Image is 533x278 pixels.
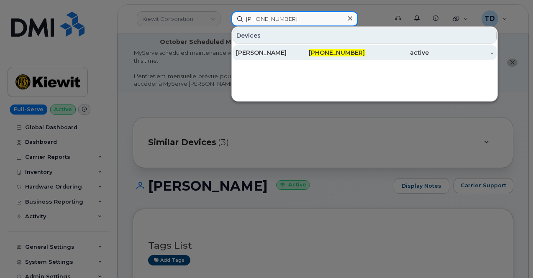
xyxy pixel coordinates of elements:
[233,45,497,60] a: [PERSON_NAME][PHONE_NUMBER]active-
[429,48,493,57] div: -
[233,28,497,43] div: Devices
[365,48,429,57] div: active
[497,242,527,272] iframe: Messenger Launcher
[236,48,300,57] div: [PERSON_NAME]
[309,49,365,56] span: [PHONE_NUMBER]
